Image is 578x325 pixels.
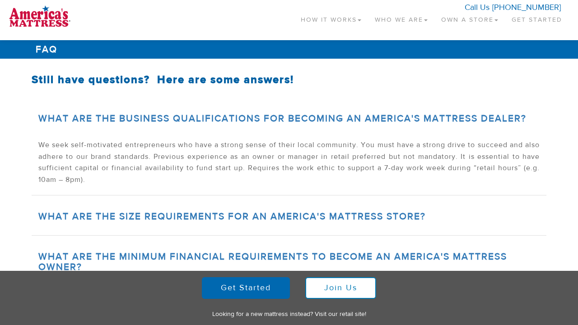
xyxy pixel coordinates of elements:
a: Own a Store [434,5,505,31]
a: How It Works [294,5,368,31]
a: [PHONE_NUMBER] [492,2,561,13]
a: What are the business qualifications for becoming an America's Mattress Dealer? [38,112,527,125]
a: What are the size requirements for an America's Mattress store? [38,210,426,223]
p: We seek self-motivated entrepreneurs who have a strong sense of their local community. You must h... [38,139,540,186]
img: logo [9,5,70,27]
a: Looking for a new mattress instead? Visit our retail site! [212,310,366,318]
a: Get Started [505,5,569,31]
a: Who We Are [368,5,434,31]
a: What are the minimum financial requirements to become an America's Mattress Owner? [38,251,507,273]
p: Still have questions? Here are some answers! [32,72,546,88]
h1: FAQ [32,40,546,59]
a: Get Started [202,277,290,299]
span: Call Us [465,2,489,13]
a: Join Us [305,277,376,299]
